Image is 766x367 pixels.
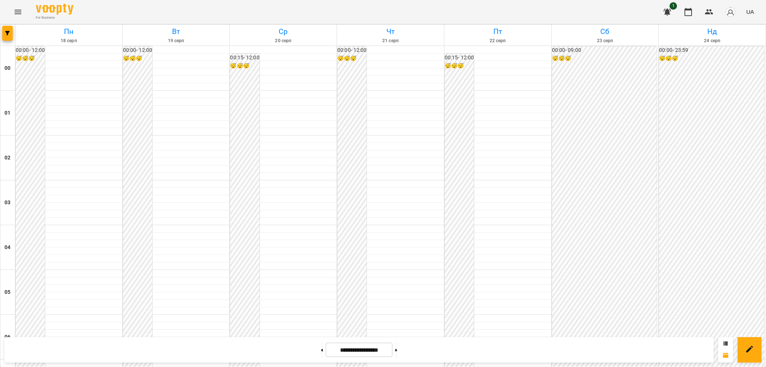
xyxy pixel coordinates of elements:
h6: 00:15 - 12:00 [230,54,259,62]
h6: Пт [445,26,550,37]
h6: 23 серп [553,37,658,44]
span: UA [746,8,754,16]
h6: Чт [338,26,443,37]
h6: Вт [124,26,229,37]
h6: 00:15 - 12:00 [445,54,474,62]
h6: 20 серп [231,37,335,44]
h6: 19 серп [124,37,229,44]
h6: 00:00 - 12:00 [16,46,45,55]
h6: 03 [4,199,10,207]
h6: 18 серп [16,37,121,44]
span: 1 [670,2,677,10]
h6: 02 [4,154,10,162]
button: UA [743,5,757,19]
h6: 24 серп [660,37,765,44]
h6: 00 [4,64,10,72]
h6: 😴😴😴 [659,55,764,63]
h6: 21 серп [338,37,443,44]
h6: 00:00 - 09:00 [552,46,657,55]
h6: 😴😴😴 [230,62,259,70]
h6: Сб [553,26,658,37]
h6: 00:00 - 23:59 [659,46,764,55]
h6: 22 серп [445,37,550,44]
h6: 05 [4,288,10,296]
span: For Business [36,15,73,20]
img: avatar_s.png [725,7,736,17]
h6: 04 [4,243,10,252]
h6: Нд [660,26,765,37]
h6: Ср [231,26,335,37]
h6: 00:00 - 12:00 [123,46,152,55]
button: Menu [9,3,27,21]
h6: 😴😴😴 [16,55,45,63]
h6: 😴😴😴 [123,55,152,63]
h6: 😴😴😴 [337,55,367,63]
h6: 😴😴😴 [445,62,474,70]
img: Voopty Logo [36,4,73,15]
h6: 😴😴😴 [552,55,657,63]
h6: 00:00 - 12:00 [337,46,367,55]
h6: 01 [4,109,10,117]
h6: Пн [16,26,121,37]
